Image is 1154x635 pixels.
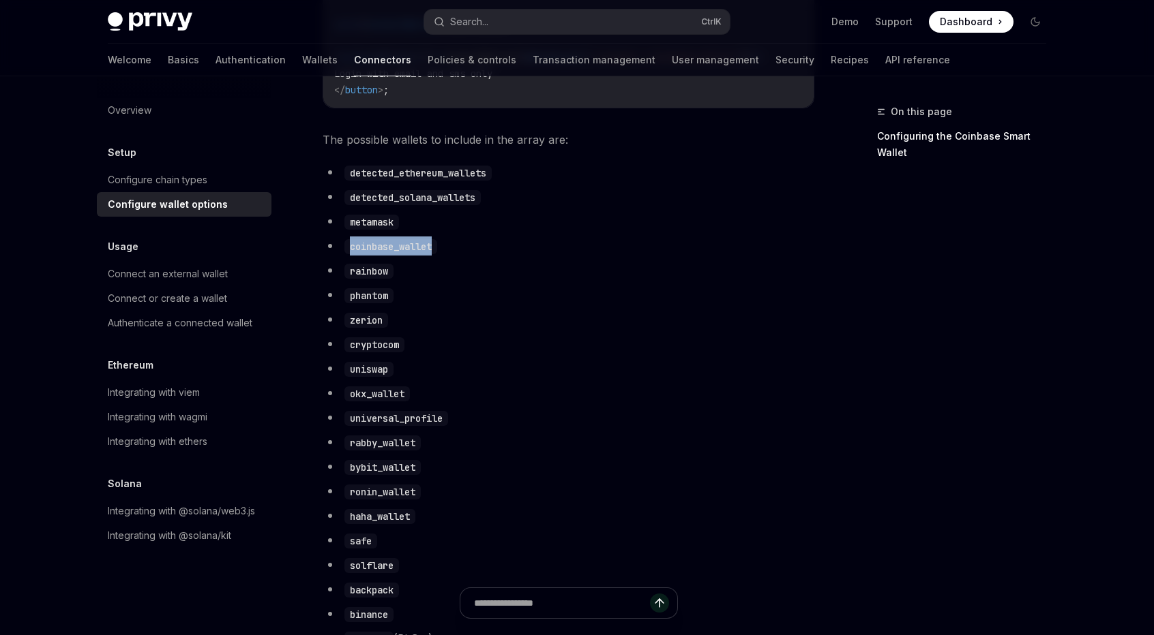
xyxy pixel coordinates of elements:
code: cryptocom [344,337,404,352]
div: Integrating with ethers [108,433,207,450]
a: Dashboard [929,11,1014,33]
a: Policies & controls [428,44,516,76]
h5: Setup [108,144,136,161]
code: safe [344,533,377,548]
div: Search... [450,14,488,30]
a: Connect an external wallet [97,262,271,286]
span: > [378,84,383,96]
a: Connect or create a wallet [97,286,271,311]
div: Connect an external wallet [108,266,228,282]
a: Configuring the Coinbase Smart Wallet [877,125,1057,164]
a: Authentication [216,44,286,76]
code: ronin_wallet [344,484,421,499]
input: Ask a question... [474,588,650,618]
img: dark logo [108,12,192,31]
code: bybit_wallet [344,460,421,475]
a: Configure chain types [97,168,271,192]
a: Integrating with @solana/web3.js [97,499,271,523]
code: rabby_wallet [344,435,421,450]
code: universal_profile [344,411,448,426]
a: Security [775,44,814,76]
code: backpack [344,583,399,598]
span: button [345,84,378,96]
code: metamask [344,215,399,230]
a: Demo [831,15,859,29]
button: Search...CtrlK [424,10,730,34]
span: Dashboard [940,15,992,29]
a: Connectors [354,44,411,76]
span: On this page [891,104,952,120]
div: Integrating with viem [108,384,200,401]
code: rainbow [344,264,394,279]
div: Overview [108,102,151,119]
a: Authenticate a connected wallet [97,311,271,335]
a: Integrating with wagmi [97,405,271,429]
button: Send message [650,593,669,613]
div: Configure wallet options [108,196,228,213]
span: </ [334,84,345,96]
div: Integrating with @solana/web3.js [108,503,255,519]
code: zerion [344,313,388,328]
a: Welcome [108,44,151,76]
code: solflare [344,558,399,573]
a: Configure wallet options [97,192,271,217]
code: phantom [344,288,394,303]
a: Integrating with @solana/kit [97,523,271,548]
h5: Usage [108,238,138,255]
code: coinbase_wallet [344,239,437,254]
div: Connect or create a wallet [108,290,227,307]
code: detected_ethereum_wallets [344,166,492,181]
div: Integrating with wagmi [108,409,207,425]
a: User management [672,44,759,76]
span: The possible wallets to include in the array are: [323,130,814,149]
a: Recipes [831,44,869,76]
div: Configure chain types [108,172,207,188]
a: Integrating with ethers [97,429,271,454]
a: Overview [97,98,271,123]
a: Wallets [302,44,338,76]
code: haha_wallet [344,509,415,524]
a: Transaction management [533,44,655,76]
code: uniswap [344,362,394,377]
div: Authenticate a connected wallet [108,315,252,331]
a: API reference [885,44,950,76]
div: Integrating with @solana/kit [108,527,231,544]
a: Integrating with viem [97,380,271,405]
a: Basics [168,44,199,76]
a: Support [875,15,913,29]
span: ; [383,84,389,96]
button: Toggle dark mode [1024,11,1046,33]
span: Ctrl K [701,16,722,27]
h5: Solana [108,476,142,492]
code: okx_wallet [344,386,410,401]
code: detected_solana_wallets [344,190,481,205]
h5: Ethereum [108,357,153,373]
